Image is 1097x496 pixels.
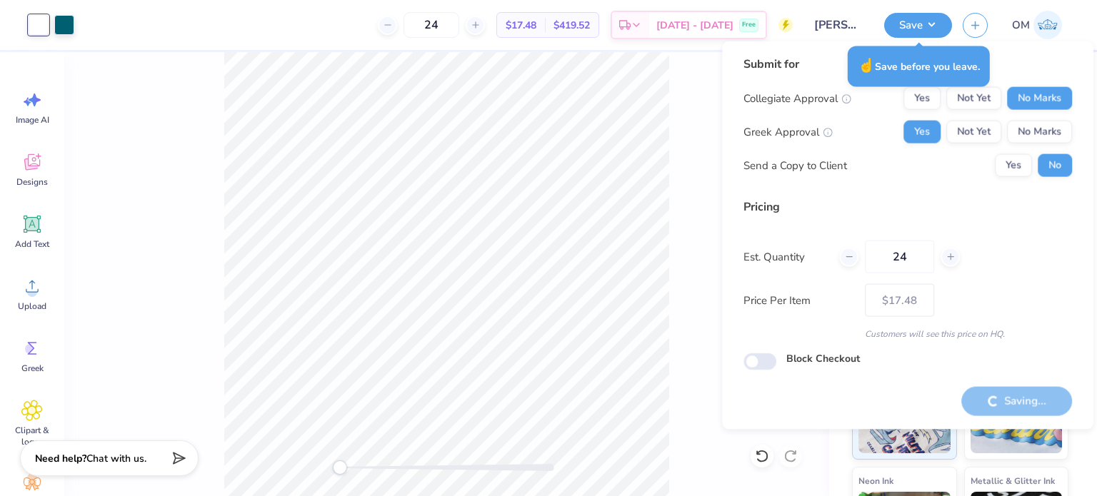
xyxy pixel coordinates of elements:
[35,452,86,465] strong: Need help?
[1007,87,1072,110] button: No Marks
[1038,154,1072,177] button: No
[858,473,893,488] span: Neon Ink
[786,351,860,366] label: Block Checkout
[995,154,1032,177] button: Yes
[553,18,590,33] span: $419.52
[1012,17,1030,34] span: OM
[743,90,851,106] div: Collegiate Approval
[903,87,941,110] button: Yes
[743,292,854,308] label: Price Per Item
[1007,121,1072,143] button: No Marks
[506,18,536,33] span: $17.48
[743,328,1072,340] div: Customers will see this price on HQ.
[858,56,875,75] span: ☝️
[16,176,48,188] span: Designs
[86,452,146,465] span: Chat with us.
[15,238,49,250] span: Add Text
[1033,11,1062,39] img: Om Mehrotra
[656,18,733,33] span: [DATE] - [DATE]
[971,473,1055,488] span: Metallic & Glitter Ink
[1006,11,1068,39] a: OM
[865,241,934,273] input: – –
[18,300,46,312] span: Upload
[743,248,828,265] label: Est. Quantity
[743,157,847,173] div: Send a Copy to Client
[803,11,873,39] input: Untitled Design
[404,12,459,38] input: – –
[946,87,1001,110] button: Not Yet
[9,425,56,447] span: Clipart & logos
[848,46,990,86] div: Save before you leave.
[903,121,941,143] button: Yes
[884,13,952,38] button: Save
[743,56,1072,73] div: Submit for
[742,20,756,30] span: Free
[16,114,49,126] span: Image AI
[333,460,347,475] div: Accessibility label
[743,198,1072,216] div: Pricing
[946,121,1001,143] button: Not Yet
[21,363,44,374] span: Greek
[743,123,833,140] div: Greek Approval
